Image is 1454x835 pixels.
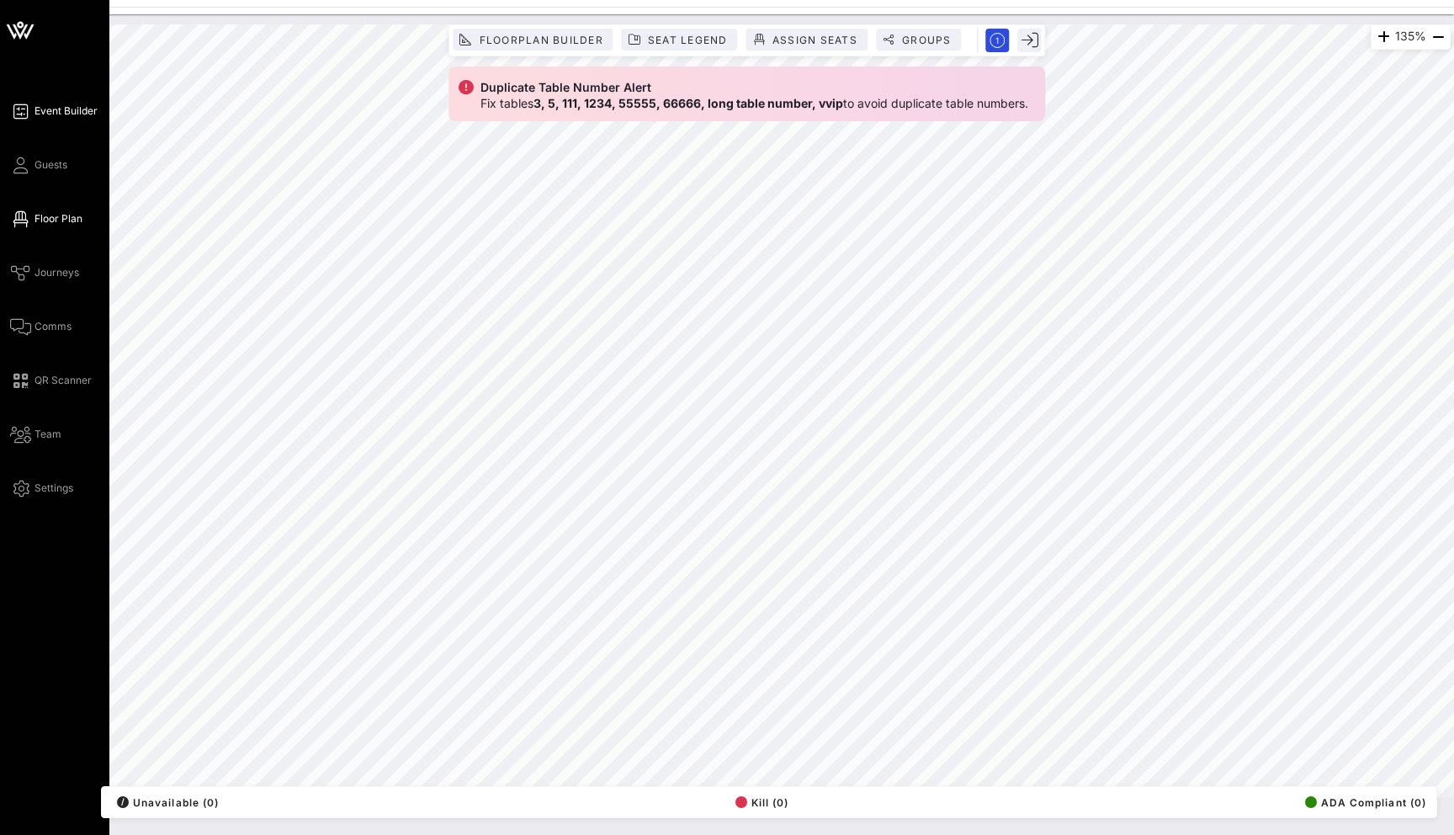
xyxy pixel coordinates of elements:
div: 135% [1371,24,1451,50]
span: Assign Seats [772,34,857,46]
button: /Unavailable (0) [112,790,219,814]
button: Seat Legend [622,29,738,51]
span: Seat Legend [647,34,728,46]
a: Journeys [10,263,79,283]
a: Comms [10,316,72,337]
span: Floor Plan [34,211,82,226]
a: QR Scanner [10,370,92,391]
button: Kill (0) [730,790,789,814]
a: Settings [10,478,73,498]
strong: 3, 5, 111, 1234, 55555, 66666, long table number, vvip [533,96,843,110]
span: Floorplan Builder [478,34,602,46]
span: Unavailable (0) [117,796,219,809]
button: Assign Seats [746,29,868,51]
a: Floor Plan [10,209,82,229]
span: Comms [34,319,72,334]
span: Journeys [34,265,79,280]
span: QR Scanner [34,373,92,388]
button: Floorplan Builder [453,29,613,51]
a: Event Builder [10,101,98,121]
span: Team [34,427,61,442]
span: Event Builder [34,104,98,119]
a: Guests [10,155,67,175]
span: Settings [34,481,73,496]
div: / [117,796,129,808]
span: Guests [34,157,67,173]
div: Fix tables to avoid duplicate table numbers. [480,96,1028,111]
button: Groups [876,29,962,51]
a: Team [10,424,61,444]
span: Kill (0) [735,796,789,809]
span: ADA Compliant (0) [1305,796,1426,809]
span: Groups [901,34,952,46]
button: ADA Compliant (0) [1300,790,1426,814]
div: Duplicate Table Number Alert [480,79,651,96]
